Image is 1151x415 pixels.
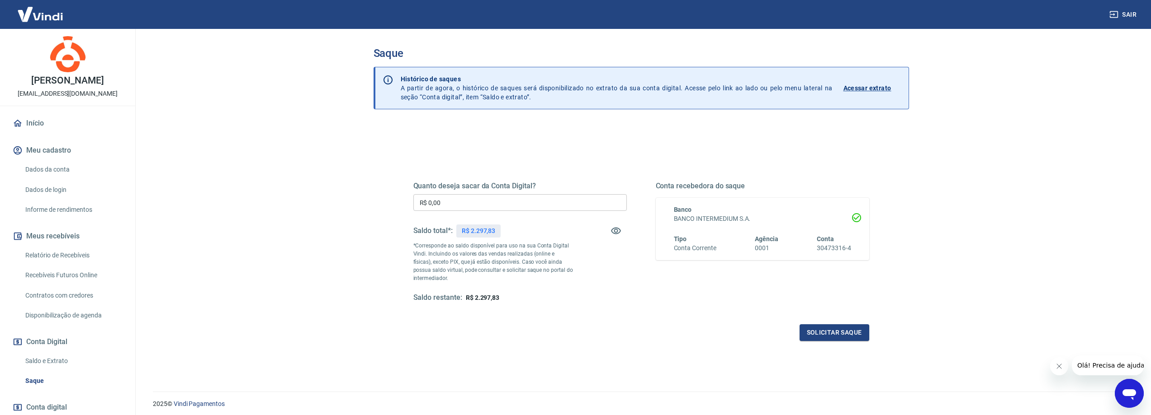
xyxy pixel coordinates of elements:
button: Meu cadastro [11,140,124,160]
p: Histórico de saques [401,75,833,84]
button: Meus recebíveis [11,226,124,246]
p: 2025 © [153,399,1129,409]
h6: BANCO INTERMEDIUM S.A. [674,214,851,224]
iframe: Fechar mensagem [1050,357,1068,375]
h5: Quanto deseja sacar da Conta Digital? [413,182,627,191]
p: R$ 2.297,83 [462,226,495,236]
p: [PERSON_NAME] [31,76,104,85]
iframe: Mensagem da empresa [1072,355,1144,375]
a: Acessar extrato [843,75,901,102]
h6: 0001 [755,243,778,253]
span: Conta digital [26,401,67,414]
a: Vindi Pagamentos [174,400,225,407]
span: R$ 2.297,83 [466,294,499,301]
a: Disponibilização de agenda [22,306,124,325]
iframe: Botão para abrir a janela de mensagens [1115,379,1144,408]
h6: Conta Corrente [674,243,716,253]
span: Olá! Precisa de ajuda? [5,6,76,14]
img: 58b5854c-8c57-495e-9e8e-ff13dd1c1863.jpeg [50,36,86,72]
h5: Saldo total*: [413,226,453,235]
h6: 30473316-4 [817,243,851,253]
span: Agência [755,235,778,242]
a: Dados de login [22,181,124,199]
p: Acessar extrato [843,84,891,93]
span: Tipo [674,235,687,242]
a: Dados da conta [22,160,124,179]
a: Informe de rendimentos [22,201,124,219]
img: Vindi [11,0,70,28]
h3: Saque [374,47,909,60]
a: Recebíveis Futuros Online [22,266,124,284]
a: Saldo e Extrato [22,352,124,370]
span: Conta [817,235,834,242]
a: Saque [22,372,124,390]
a: Relatório de Recebíveis [22,246,124,265]
a: Contratos com credores [22,286,124,305]
a: Início [11,113,124,133]
p: *Corresponde ao saldo disponível para uso na sua Conta Digital Vindi. Incluindo os valores das ve... [413,242,573,282]
button: Sair [1108,6,1140,23]
span: Banco [674,206,692,213]
h5: Saldo restante: [413,293,462,303]
p: [EMAIL_ADDRESS][DOMAIN_NAME] [18,89,118,98]
button: Solicitar saque [800,324,869,341]
p: A partir de agora, o histórico de saques será disponibilizado no extrato da sua conta digital. Ac... [401,75,833,102]
h5: Conta recebedora do saque [656,182,869,191]
button: Conta Digital [11,332,124,352]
